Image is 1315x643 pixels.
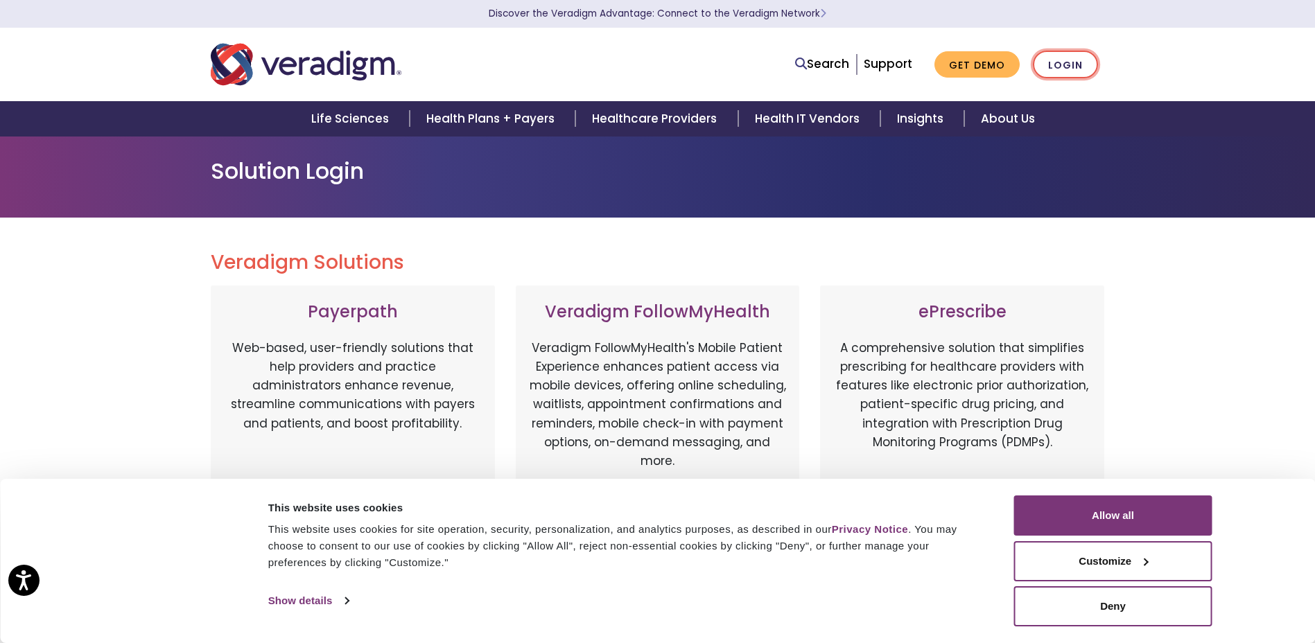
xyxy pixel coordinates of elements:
[530,302,786,322] h3: Veradigm FollowMyHealth
[410,101,575,136] a: Health Plans + Payers
[225,339,481,484] p: Web-based, user-friendly solutions that help providers and practice administrators enhance revenu...
[834,339,1090,484] p: A comprehensive solution that simplifies prescribing for healthcare providers with features like ...
[575,101,738,136] a: Healthcare Providers
[1014,586,1212,626] button: Deny
[268,521,983,571] div: This website uses cookies for site operation, security, personalization, and analytics purposes, ...
[1033,51,1098,79] a: Login
[268,500,983,516] div: This website uses cookies
[1014,495,1212,536] button: Allow all
[795,55,849,73] a: Search
[295,101,410,136] a: Life Sciences
[211,158,1105,184] h1: Solution Login
[530,339,786,470] p: Veradigm FollowMyHealth's Mobile Patient Experience enhances patient access via mobile devices, o...
[820,7,826,20] span: Learn More
[268,590,349,611] a: Show details
[934,51,1020,78] a: Get Demo
[864,55,912,72] a: Support
[880,101,964,136] a: Insights
[225,302,481,322] h3: Payerpath
[211,42,401,87] img: Veradigm logo
[489,7,826,20] a: Discover the Veradigm Advantage: Connect to the Veradigm NetworkLearn More
[1014,541,1212,581] button: Customize
[834,302,1090,322] h3: ePrescribe
[832,523,908,535] a: Privacy Notice
[964,101,1052,136] a: About Us
[211,251,1105,274] h2: Veradigm Solutions
[738,101,880,136] a: Health IT Vendors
